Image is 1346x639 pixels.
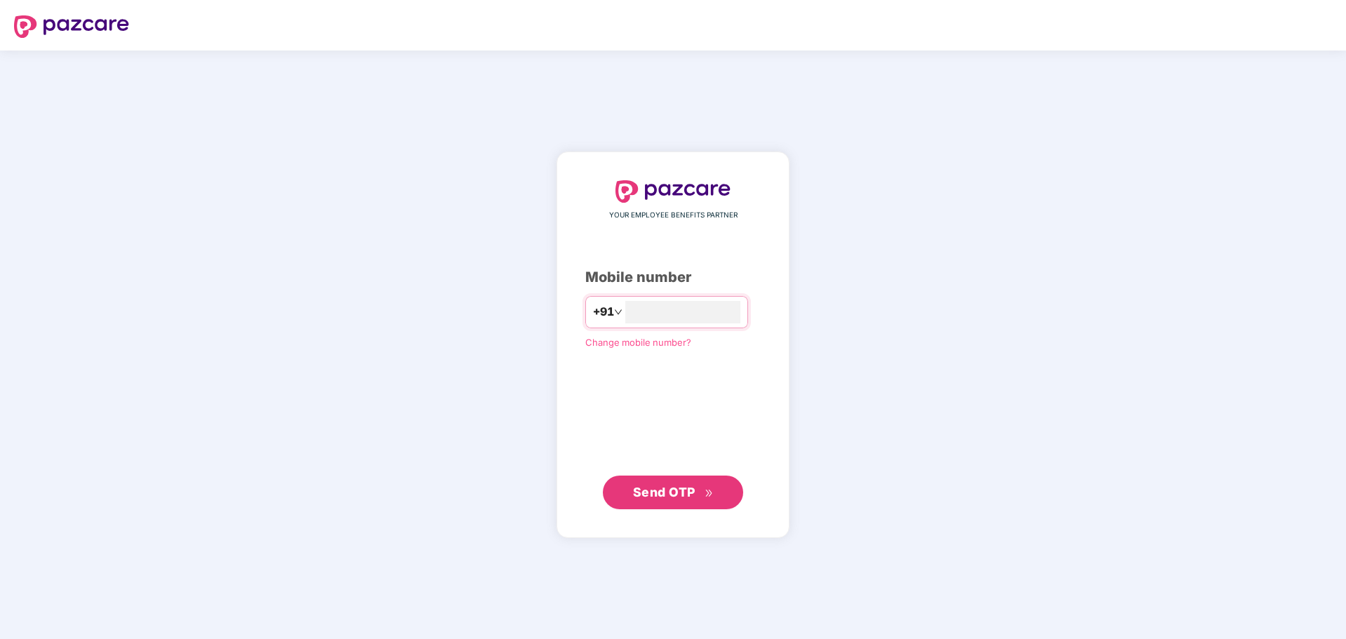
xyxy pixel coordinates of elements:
[633,485,695,499] span: Send OTP
[609,210,738,221] span: YOUR EMPLOYEE BENEFITS PARTNER
[593,303,614,321] span: +91
[585,337,691,348] a: Change mobile number?
[615,180,731,203] img: logo
[585,267,761,288] div: Mobile number
[14,15,129,38] img: logo
[603,476,743,509] button: Send OTPdouble-right
[705,489,714,498] span: double-right
[614,308,622,316] span: down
